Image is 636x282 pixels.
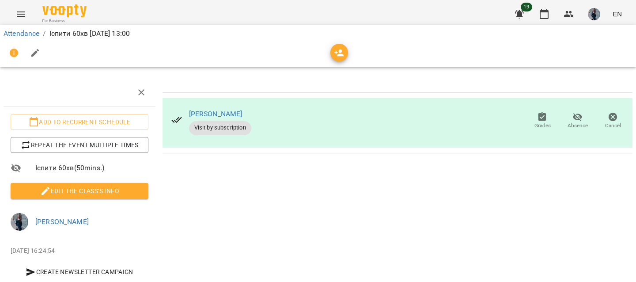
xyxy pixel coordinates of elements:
li: / [43,28,45,39]
button: Menu [11,4,32,25]
button: Create Newsletter Campaign [11,264,148,280]
span: Absence [568,122,588,130]
button: Add to recurrent schedule [11,114,148,130]
span: Cancel [605,122,621,130]
span: For Business [42,18,87,24]
span: Add to recurrent schedule [18,117,141,127]
span: EN [613,9,622,19]
button: Repeat the event multiple times [11,137,148,153]
button: Edit the class's Info [11,183,148,199]
button: Grades [525,109,560,133]
a: [PERSON_NAME] [35,217,89,226]
span: Іспити 60хв ( 50 mins. ) [35,163,148,173]
img: bfffc1ebdc99cb2c845fa0ad6ea9d4d3.jpeg [11,213,28,231]
span: Grades [534,122,551,130]
button: Cancel [595,109,631,133]
button: Absence [560,109,595,133]
p: [DATE] 16:24:54 [11,247,148,255]
p: Іспити 60хв [DATE] 13:00 [49,28,130,39]
span: Visit by subscription [189,124,251,132]
a: [PERSON_NAME] [189,110,242,118]
nav: breadcrumb [4,28,632,39]
a: Attendance [4,29,39,38]
span: Create Newsletter Campaign [14,267,145,277]
span: 19 [521,3,532,11]
img: Voopty Logo [42,4,87,17]
img: bfffc1ebdc99cb2c845fa0ad6ea9d4d3.jpeg [588,8,600,20]
span: Repeat the event multiple times [18,140,141,150]
button: EN [609,6,625,22]
span: Edit the class's Info [18,186,141,196]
